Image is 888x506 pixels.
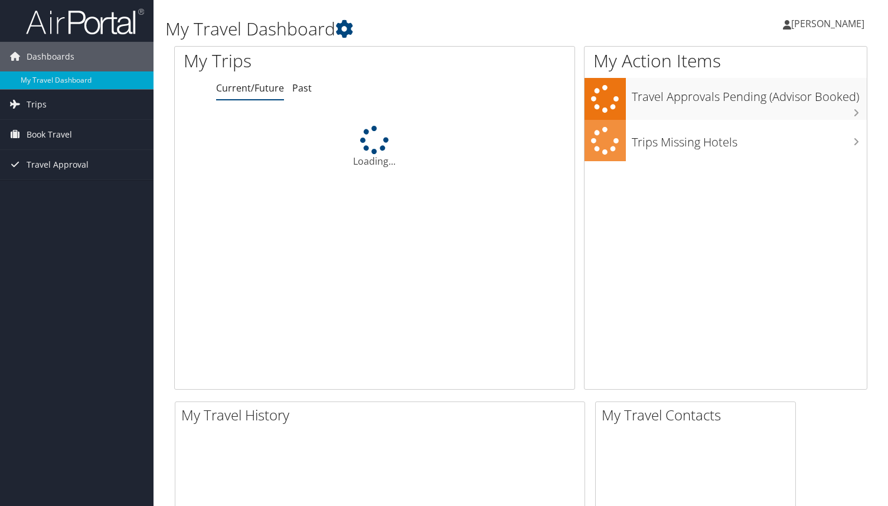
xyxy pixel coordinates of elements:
span: [PERSON_NAME] [791,17,864,30]
h2: My Travel Contacts [602,405,795,425]
a: Past [292,81,312,94]
h1: My Trips [184,48,399,73]
div: Loading... [175,126,574,168]
a: Current/Future [216,81,284,94]
a: Travel Approvals Pending (Advisor Booked) [585,78,867,120]
a: Trips Missing Hotels [585,120,867,162]
span: Trips [27,90,47,119]
a: [PERSON_NAME] [783,6,876,41]
img: airportal-logo.png [26,8,144,35]
span: Dashboards [27,42,74,71]
span: Book Travel [27,120,72,149]
h1: My Travel Dashboard [165,17,639,41]
span: Travel Approval [27,150,89,179]
h1: My Action Items [585,48,867,73]
h2: My Travel History [181,405,585,425]
h3: Trips Missing Hotels [632,128,867,151]
h3: Travel Approvals Pending (Advisor Booked) [632,83,867,105]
